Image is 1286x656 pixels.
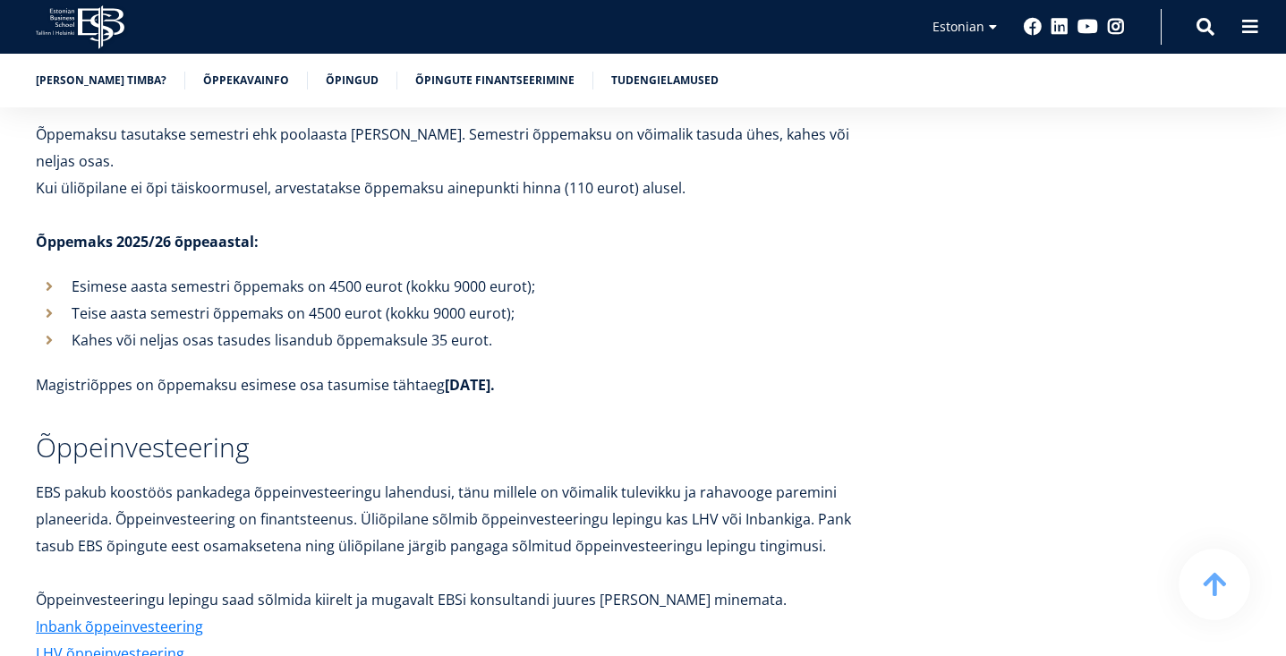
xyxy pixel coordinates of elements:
p: Õppeinvesteeringu lepingu saad sõlmida kiirelt ja mugavalt EBSi konsultandi juures [PERSON_NAME] ... [36,586,886,613]
h3: Õppeinvesteering [36,434,886,461]
strong: Õppemaks 2025/26 õppeaastal: [36,232,259,251]
a: Tudengielamused [611,72,719,89]
span: Üheaastane eestikeelne MBA [21,175,175,192]
a: Facebook [1024,18,1042,36]
p: EBS pakub koostöös pankadega õppeinvesteeringu lahendusi, tänu millele on võimalik tulevikku ja r... [36,479,886,586]
input: Kaheaastane MBA [4,200,16,211]
p: Magistriõppes on õppemaksu esimese osa tasumise tähtaeg [36,371,886,398]
a: Inbank õppeinvesteering [36,613,203,640]
span: Kaheaastane MBA [21,199,117,215]
input: Tehnoloogia ja innovatsiooni juhtimine (MBA) [4,223,16,234]
a: [PERSON_NAME] TIMBA? [36,72,166,89]
a: Youtube [1077,18,1098,36]
strong: [DATE]. [445,375,495,395]
a: Õppekavainfo [203,72,289,89]
p: Kahes või neljas osas tasudes lisandub õppemaksule 35 eurot. [72,327,886,354]
a: Õpingute finantseerimine [415,72,575,89]
p: Õppemaksu tasutakse semestri ehk poolaasta [PERSON_NAME]. Semestri õppemaksu on võimalik tasuda ü... [36,121,886,175]
p: Esimese aasta semestri õppemaks on 4500 eurot (kokku 9000 eurot); [72,273,886,300]
p: Kui üliõpilane ei õpi täiskoormusel, arvestatakse õppemaksu ainepunkti hinna (110 eurot) alusel. [36,175,886,201]
p: Teise aasta semestri õppemaks on 4500 eurot (kokku 9000 eurot); [72,300,886,327]
input: Üheaastane eestikeelne MBA [4,176,16,188]
a: Linkedin [1051,18,1069,36]
span: Perekonnanimi [425,1,507,17]
a: Instagram [1107,18,1125,36]
span: Tehnoloogia ja innovatsiooni juhtimine (MBA) [21,222,263,238]
a: Õpingud [326,72,379,89]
